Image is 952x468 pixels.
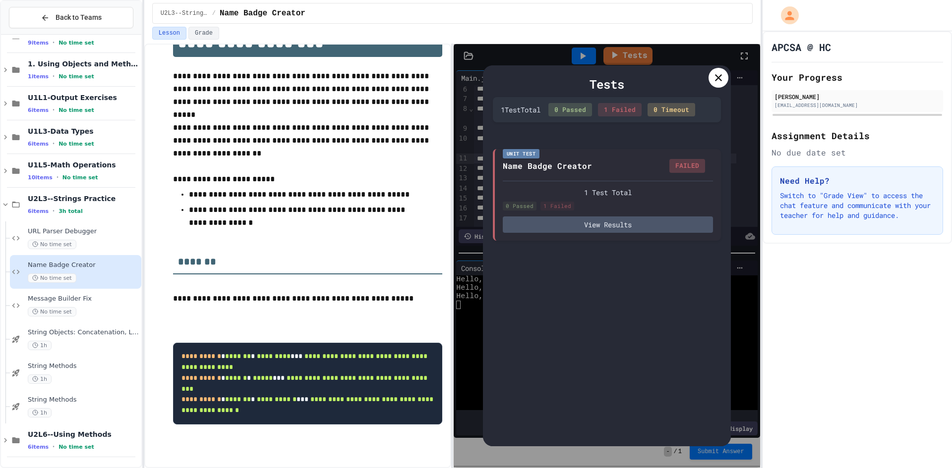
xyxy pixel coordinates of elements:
span: 1h [28,341,52,350]
span: 1. Using Objects and Methods [28,59,139,68]
div: FAILED [669,159,705,173]
div: Unit Test [503,149,540,158]
span: No time set [28,273,76,283]
span: • [53,140,55,148]
span: String Objects: Concatenation, Literals, and More [28,328,139,337]
span: U1L3-Data Types [28,127,139,136]
div: 1 Failed [598,103,642,117]
button: Lesson [152,27,186,40]
div: Tests [493,75,721,93]
span: U1L5-Math Operations [28,160,139,169]
p: Switch to "Grade View" to access the chat feature and communicate with your teacher for help and ... [780,191,935,220]
span: No time set [28,307,76,316]
span: String Methods [28,362,139,370]
div: No due date set [772,147,943,158]
span: U2L3--Strings Practice [28,194,139,203]
div: [EMAIL_ADDRESS][DOMAIN_NAME] [774,102,940,109]
h1: APCSA @ HC [772,40,831,54]
span: 6 items [28,444,49,450]
span: 3h total [59,208,83,214]
div: My Account [771,4,801,27]
span: No time set [59,141,94,147]
span: • [53,39,55,47]
span: U1L1-Output Exercises [28,93,139,102]
button: Back to Teams [9,7,133,28]
span: U2L6--Using Methods [28,430,139,439]
span: No time set [59,73,94,80]
span: 1h [28,374,52,384]
span: No time set [59,107,94,113]
span: 1 items [28,73,49,80]
span: No time set [28,240,76,249]
span: No time set [59,444,94,450]
h2: Your Progress [772,70,943,84]
div: 0 Passed [503,202,536,211]
span: 6 items [28,141,49,147]
div: 0 Timeout [648,103,695,117]
span: • [53,106,55,114]
button: View Results [503,216,713,233]
span: No time set [59,40,94,46]
span: • [57,173,59,181]
span: Message Builder Fix [28,295,139,303]
span: 9 items [28,40,49,46]
span: • [53,443,55,451]
span: • [53,72,55,80]
div: 1 Test Total [501,104,540,115]
div: Name Badge Creator [503,160,592,172]
span: 1h [28,408,52,417]
div: 1 Failed [540,202,574,211]
span: 10 items [28,174,53,181]
span: • [53,207,55,215]
h2: Assignment Details [772,129,943,143]
div: [PERSON_NAME] [774,92,940,101]
span: Name Badge Creator [220,7,305,19]
span: 6 items [28,208,49,214]
button: Grade [188,27,219,40]
span: 6 items [28,107,49,113]
span: / [212,9,216,17]
span: URL Parser Debugger [28,227,139,236]
span: Name Badge Creator [28,261,139,269]
h3: Need Help? [780,175,935,187]
span: No time set [62,174,98,181]
span: Back to Teams [56,12,102,23]
span: U2L3--Strings Practice [161,9,208,17]
div: 0 Passed [548,103,592,117]
span: String Methods [28,396,139,404]
div: 1 Test Total [503,187,713,198]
